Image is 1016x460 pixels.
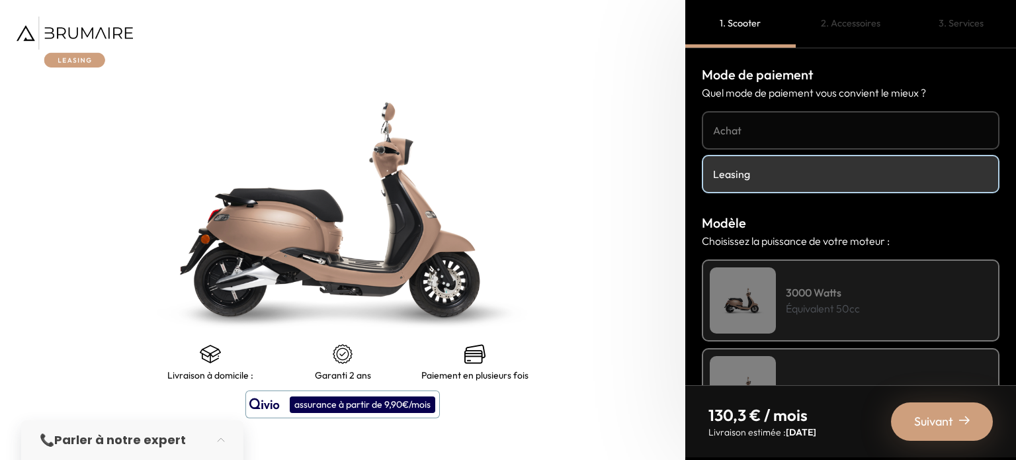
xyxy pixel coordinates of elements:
p: Quel mode de paiement vous convient le mieux ? [702,85,999,101]
img: certificat-de-garantie.png [332,344,353,365]
img: Scooter Leasing [710,267,776,334]
img: logo qivio [249,396,280,412]
p: Livraison estimée : [708,426,816,439]
h4: 3000 Watts [786,285,860,300]
p: 130,3 € / mois [708,404,816,426]
h3: Modèle [702,213,999,233]
img: right-arrow-2.png [959,415,970,426]
span: Suivant [914,412,953,431]
button: assurance à partir de 9,90€/mois [245,391,440,418]
a: Achat [702,111,999,150]
h4: Achat [713,122,988,138]
p: Choisissez la puissance de votre moteur : [702,233,999,249]
img: Scooter Leasing [710,356,776,422]
img: credit-cards.png [464,344,486,365]
h4: Leasing [713,166,988,182]
p: Livraison à domicile : [167,370,253,381]
p: Garanti 2 ans [315,370,371,381]
div: assurance à partir de 9,90€/mois [290,396,435,413]
h4: 3000W Reconditionné [786,381,893,397]
h3: Mode de paiement [702,65,999,85]
img: Brumaire Leasing [17,17,133,68]
p: Paiement en plusieurs fois [421,370,529,381]
img: shipping.png [200,344,221,365]
p: Équivalent 50cc [786,300,860,316]
span: [DATE] [786,426,816,438]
